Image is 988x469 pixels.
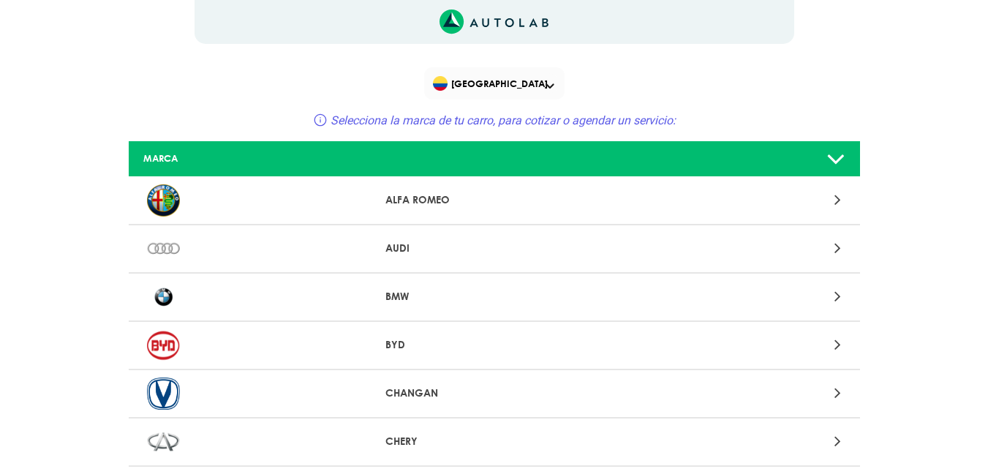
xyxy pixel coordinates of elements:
[147,233,180,265] img: AUDI
[132,151,374,165] div: MARCA
[433,76,448,91] img: Flag of COLOMBIA
[385,434,603,449] p: CHERY
[433,73,558,94] span: [GEOGRAPHIC_DATA]
[385,241,603,256] p: AUDI
[385,386,603,401] p: CHANGAN
[440,14,548,28] a: Link al sitio de autolab
[147,426,180,458] img: CHERY
[385,337,603,353] p: BYD
[331,113,676,127] span: Selecciona la marca de tu carro, para cotizar o agendar un servicio:
[385,289,603,304] p: BMW
[129,141,860,177] a: MARCA
[385,192,603,208] p: ALFA ROMEO
[147,281,180,313] img: BMW
[147,329,180,361] img: BYD
[147,378,180,410] img: CHANGAN
[147,184,180,217] img: ALFA ROMEO
[424,67,565,100] div: Flag of COLOMBIA[GEOGRAPHIC_DATA]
